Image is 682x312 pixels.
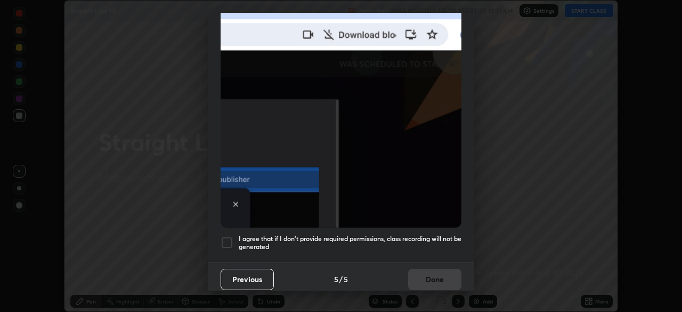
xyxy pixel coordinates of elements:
[221,269,274,290] button: Previous
[334,274,338,285] h4: 5
[344,274,348,285] h4: 5
[239,235,461,251] h5: I agree that if I don't provide required permissions, class recording will not be generated
[339,274,343,285] h4: /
